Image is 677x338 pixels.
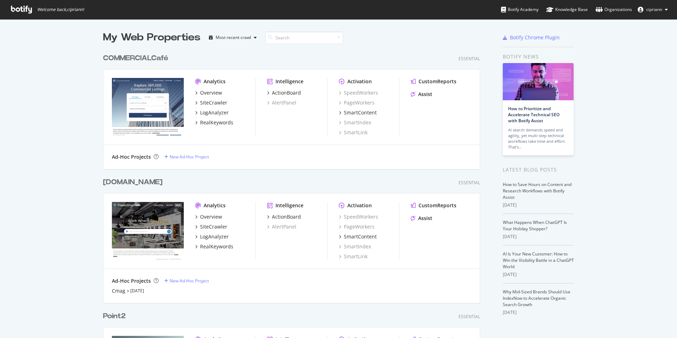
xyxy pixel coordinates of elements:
[200,89,222,96] div: Overview
[339,129,368,136] a: SmartLink
[632,4,673,15] button: cipriann
[130,288,144,294] a: [DATE]
[503,34,560,41] a: Botify Chrome Plugin
[344,109,377,116] div: SmartContent
[265,32,343,44] input: Search
[646,6,662,12] span: cipriann
[411,91,432,98] a: Assist
[275,78,303,85] div: Intelligence
[103,53,168,63] div: COMMERCIALCafé
[459,314,480,320] div: Essential
[195,243,233,250] a: RealKeywords
[339,253,368,260] a: SmartLink
[200,223,227,230] div: SiteCrawler
[275,202,303,209] div: Intelligence
[267,213,301,220] a: ActionBoard
[503,251,574,270] a: AI Is Your New Customer: How to Win the Visibility Battle in a ChatGPT World
[503,309,574,316] div: [DATE]
[596,6,632,13] div: Organizations
[503,53,574,61] div: Botify news
[272,213,301,220] div: ActionBoard
[195,223,227,230] a: SiteCrawler
[459,56,480,62] div: Essential
[503,289,570,308] a: Why Mid-Sized Brands Should Use IndexNow to Accelerate Organic Search Growth
[112,153,151,160] div: Ad-Hoc Projects
[546,6,588,13] div: Knowledge Base
[411,78,456,85] a: CustomReports
[103,311,129,321] a: Point2
[195,109,229,116] a: LogAnalyzer
[503,202,574,208] div: [DATE]
[112,78,184,135] img: commercialsearch.com
[103,177,165,187] a: [DOMAIN_NAME]
[204,202,226,209] div: Analytics
[103,177,163,187] div: [DOMAIN_NAME]
[339,243,371,250] div: SmartIndex
[112,277,151,285] div: Ad-Hoc Projects
[339,119,371,126] a: SmartIndex
[418,215,432,222] div: Assist
[503,166,574,174] div: Latest Blog Posts
[112,287,125,294] a: Cmag
[206,32,260,43] button: Most recent crawl
[347,78,372,85] div: Activation
[339,109,377,116] a: SmartContent
[503,181,571,200] a: How to Save Hours on Content and Research Workflows with Botify Assist
[339,99,375,106] a: PageWorkers
[267,89,301,96] a: ActionBoard
[503,233,574,240] div: [DATE]
[339,89,378,96] div: SpeedWorkers
[419,202,456,209] div: CustomReports
[200,213,222,220] div: Overview
[508,106,559,124] a: How to Prioritize and Accelerate Technical SEO with Botify Assist
[503,219,567,232] a: What Happens When ChatGPT Is Your Holiday Shopper?
[216,35,251,40] div: Most recent crawl
[195,233,229,240] a: LogAnalyzer
[200,119,233,126] div: RealKeywords
[267,99,296,106] a: AlertPanel
[200,109,229,116] div: LogAnalyzer
[103,53,171,63] a: COMMERCIALCafé
[195,119,233,126] a: RealKeywords
[200,243,233,250] div: RealKeywords
[339,233,377,240] a: SmartContent
[411,215,432,222] a: Assist
[195,89,222,96] a: Overview
[170,278,209,284] div: New Ad-Hoc Project
[459,180,480,186] div: Essential
[339,223,375,230] a: PageWorkers
[103,30,200,45] div: My Web Properties
[200,233,229,240] div: LogAnalyzer
[418,91,432,98] div: Assist
[411,202,456,209] a: CustomReports
[347,202,372,209] div: Activation
[419,78,456,85] div: CustomReports
[339,213,378,220] a: SpeedWorkers
[510,34,560,41] div: Botify Chrome Plugin
[508,127,568,150] div: AI search demands speed and agility, yet multi-step technical workflows take time and effort. Tha...
[503,271,574,278] div: [DATE]
[195,99,227,106] a: SiteCrawler
[267,223,296,230] a: AlertPanel
[272,89,301,96] div: ActionBoard
[112,202,184,259] img: coworkingcafe.com
[164,154,209,160] a: New Ad-Hoc Project
[501,6,539,13] div: Botify Academy
[195,213,222,220] a: Overview
[170,154,209,160] div: New Ad-Hoc Project
[200,99,227,106] div: SiteCrawler
[103,311,126,321] div: Point2
[503,63,574,100] img: How to Prioritize and Accelerate Technical SEO with Botify Assist
[37,7,84,12] span: Welcome back, cipriann !
[344,233,377,240] div: SmartContent
[164,278,209,284] a: New Ad-Hoc Project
